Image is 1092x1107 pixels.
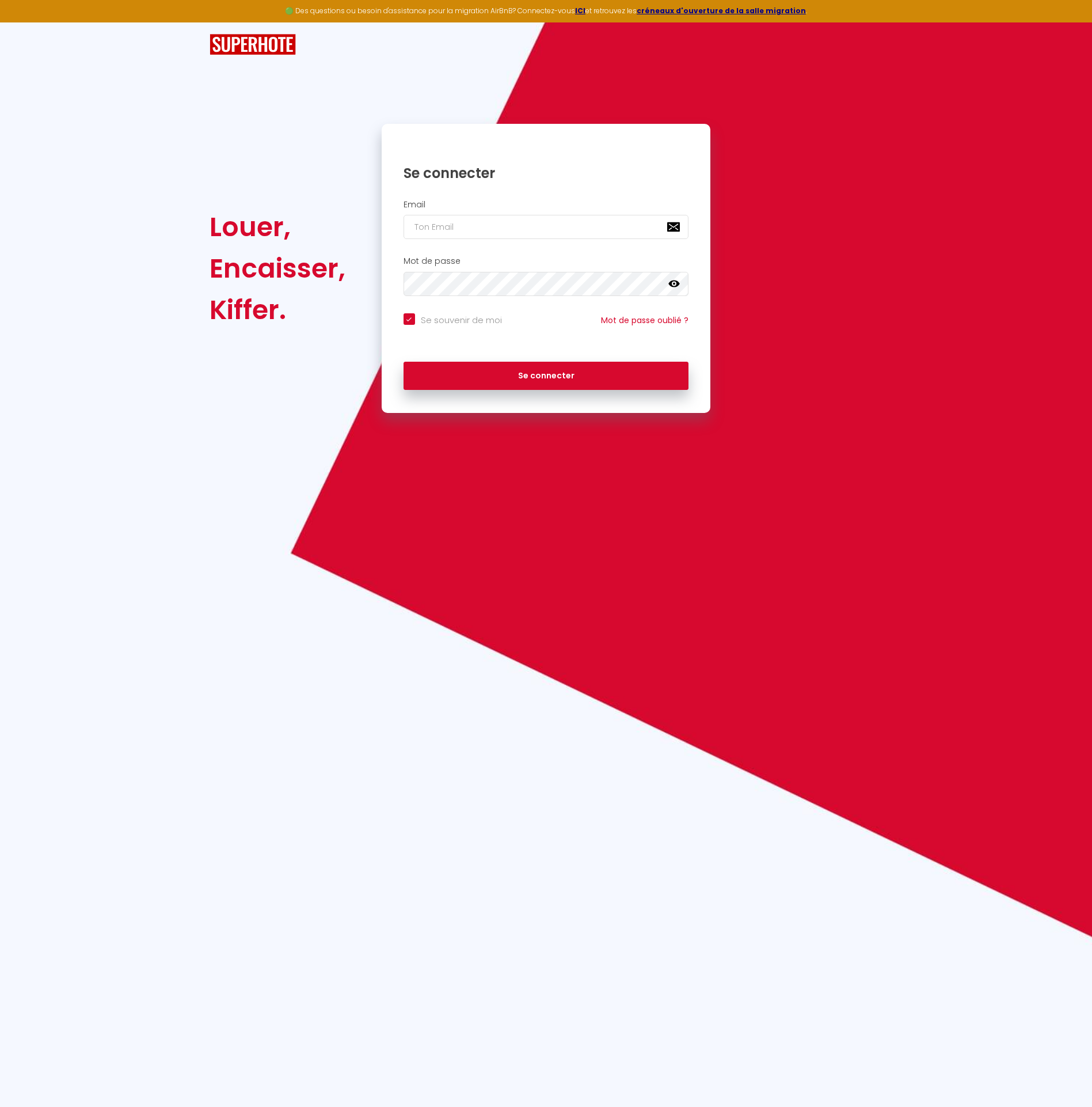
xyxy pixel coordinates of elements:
a: Mot de passe oublié ? [601,314,688,326]
button: Se connecter [404,362,689,391]
div: Louer, [210,206,345,248]
a: créneaux d'ouverture de la salle migration [637,6,806,16]
div: Kiffer. [210,289,345,331]
img: SuperHote logo [210,34,296,55]
input: Ton Email [404,215,689,239]
h1: Se connecter [404,164,689,182]
a: ICI [575,6,585,16]
h2: Email [404,200,689,210]
h2: Mot de passe [404,256,689,266]
div: Encaisser, [210,248,345,289]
